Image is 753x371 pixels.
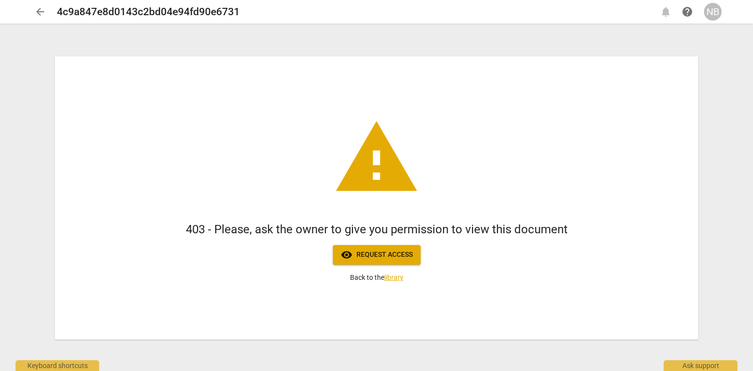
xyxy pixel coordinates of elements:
h2: 4c9a847e8d0143c2bd04e94fd90e6731 [57,6,240,18]
span: warning [332,114,421,202]
span: Request access [341,249,413,261]
div: Keyboard shortcuts [16,360,99,371]
span: visibility [341,249,352,261]
button: NB [704,3,722,21]
h1: 403 - Please, ask the owner to give you permission to view this document [186,222,568,238]
a: Help [678,3,696,21]
div: Ask support [664,360,737,371]
button: Request access [333,245,421,265]
p: Back to the [350,272,403,283]
span: arrow_back [34,6,46,18]
a: library [384,273,403,281]
span: help [681,6,693,18]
